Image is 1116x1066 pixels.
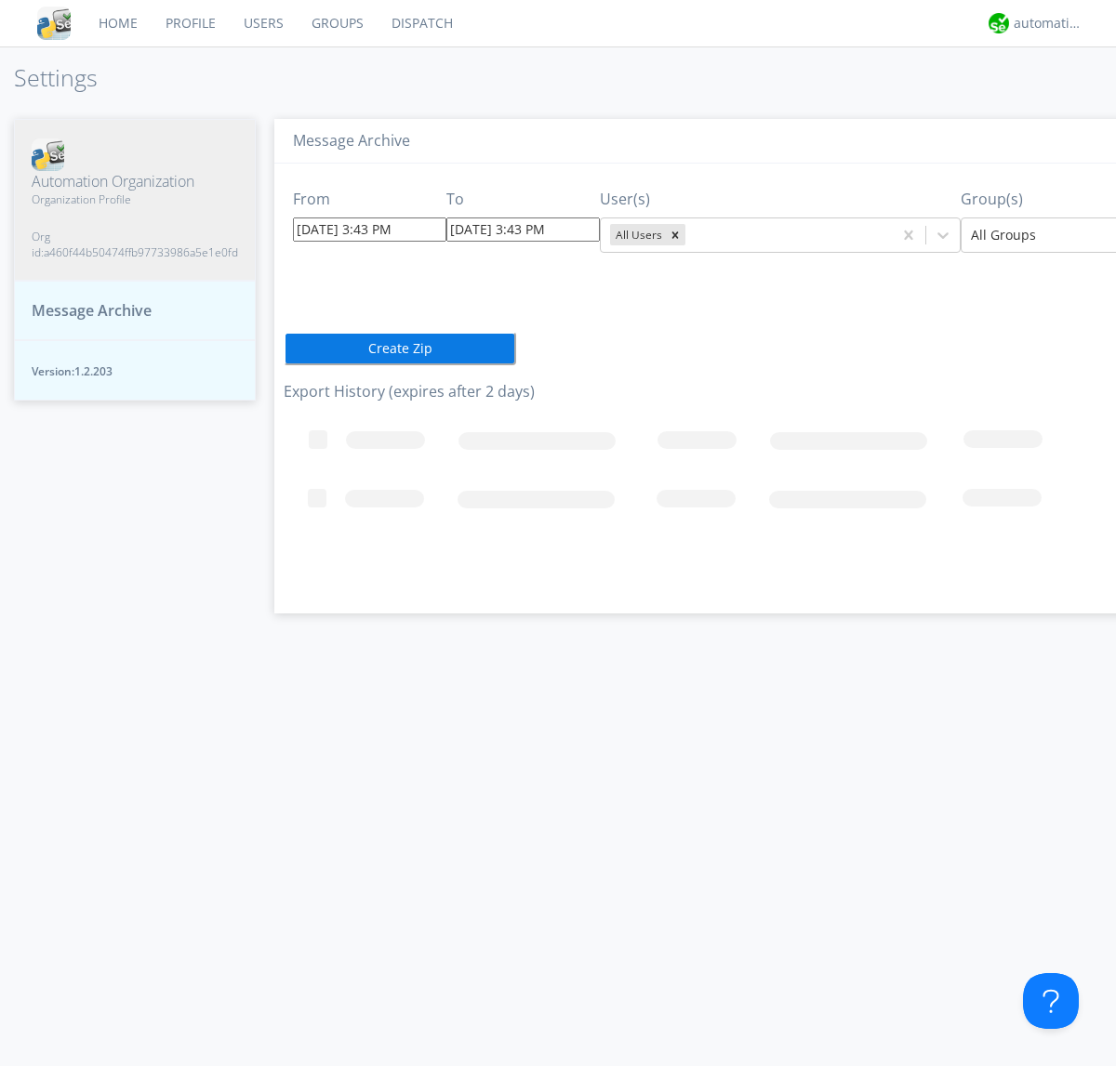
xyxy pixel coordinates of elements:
[665,224,685,245] div: Remove All Users
[14,340,256,401] button: Version:1.2.203
[284,332,516,365] button: Create Zip
[1014,14,1083,33] div: automation+atlas
[293,191,446,208] h3: From
[32,229,238,260] span: Org id: a460f44b50474ffb97733986a5e1e0fd
[37,7,71,40] img: cddb5a64eb264b2086981ab96f4c1ba7
[32,363,238,379] span: Version: 1.2.203
[446,191,600,208] h3: To
[32,300,152,322] span: Message Archive
[32,138,64,171] img: cddb5a64eb264b2086981ab96f4c1ba7
[14,119,256,281] button: Automation OrganizationOrganization ProfileOrg id:a460f44b50474ffb97733986a5e1e0fd
[610,224,665,245] div: All Users
[32,191,238,207] span: Organization Profile
[1023,973,1079,1029] iframe: Toggle Customer Support
[32,171,238,192] span: Automation Organization
[600,191,961,208] h3: User(s)
[989,13,1009,33] img: d2d01cd9b4174d08988066c6d424eccd
[14,281,256,341] button: Message Archive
